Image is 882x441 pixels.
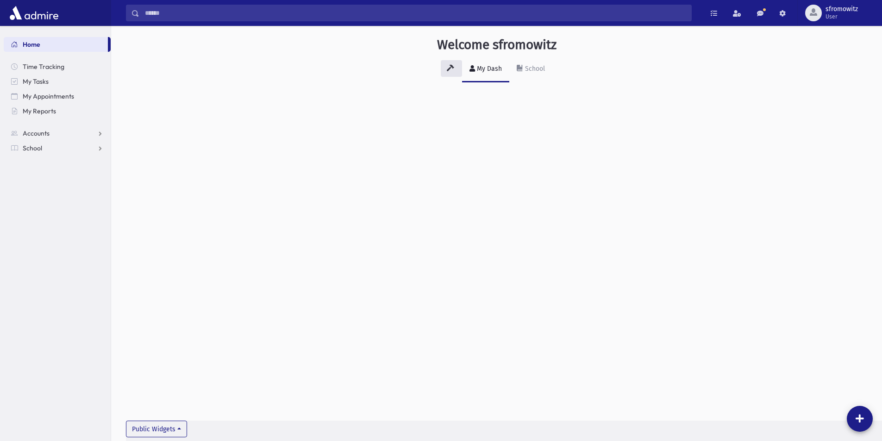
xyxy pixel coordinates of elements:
[23,92,74,100] span: My Appointments
[7,4,61,22] img: AdmirePro
[4,74,111,89] a: My Tasks
[4,104,111,118] a: My Reports
[23,77,49,86] span: My Tasks
[4,141,111,155] a: School
[523,65,545,73] div: School
[23,144,42,152] span: School
[4,59,111,74] a: Time Tracking
[139,5,691,21] input: Search
[126,421,187,437] button: Public Widgets
[4,126,111,141] a: Accounts
[509,56,552,82] a: School
[4,89,111,104] a: My Appointments
[23,62,64,71] span: Time Tracking
[23,40,40,49] span: Home
[826,6,858,13] span: sfromowitz
[23,107,56,115] span: My Reports
[4,37,108,52] a: Home
[462,56,509,82] a: My Dash
[475,65,502,73] div: My Dash
[23,129,50,137] span: Accounts
[437,37,557,53] h3: Welcome sfromowitz
[826,13,858,20] span: User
